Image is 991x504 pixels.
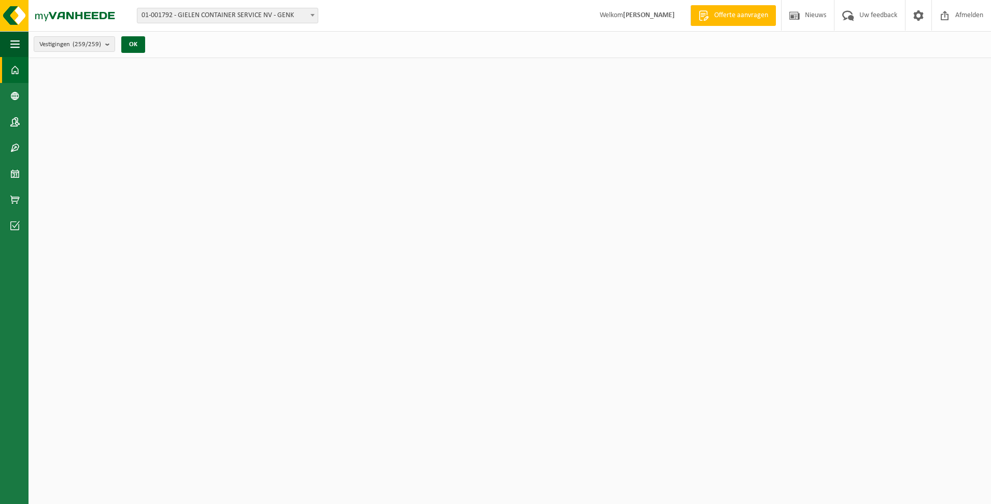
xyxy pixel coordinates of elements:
[73,41,101,48] count: (259/259)
[712,10,771,21] span: Offerte aanvragen
[623,11,675,19] strong: [PERSON_NAME]
[34,36,115,52] button: Vestigingen(259/259)
[39,37,101,52] span: Vestigingen
[690,5,776,26] a: Offerte aanvragen
[121,36,145,53] button: OK
[137,8,318,23] span: 01-001792 - GIELEN CONTAINER SERVICE NV - GENK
